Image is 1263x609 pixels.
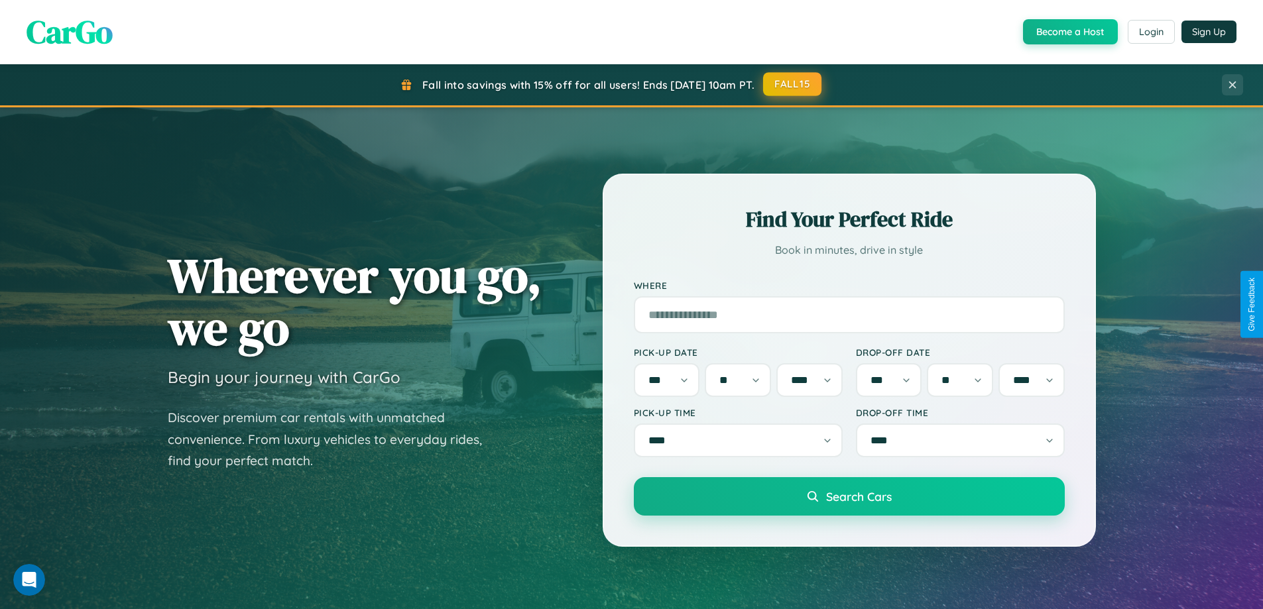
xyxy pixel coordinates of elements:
button: Search Cars [634,477,1065,516]
iframe: Intercom live chat [13,564,45,596]
p: Discover premium car rentals with unmatched convenience. From luxury vehicles to everyday rides, ... [168,407,499,472]
button: FALL15 [763,72,821,96]
label: Pick-up Time [634,407,843,418]
span: Fall into savings with 15% off for all users! Ends [DATE] 10am PT. [422,78,754,91]
button: Become a Host [1023,19,1118,44]
div: Give Feedback [1247,278,1256,331]
p: Book in minutes, drive in style [634,241,1065,260]
h1: Wherever you go, we go [168,249,542,354]
label: Where [634,280,1065,291]
span: Search Cars [826,489,892,504]
button: Login [1128,20,1175,44]
label: Drop-off Time [856,407,1065,418]
h2: Find Your Perfect Ride [634,205,1065,234]
label: Drop-off Date [856,347,1065,358]
label: Pick-up Date [634,347,843,358]
span: CarGo [27,10,113,54]
h3: Begin your journey with CarGo [168,367,400,387]
button: Sign Up [1181,21,1236,43]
